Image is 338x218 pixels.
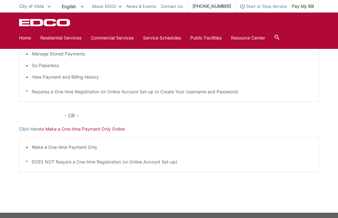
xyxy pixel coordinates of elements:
[231,34,265,41] a: Resource Center
[19,126,319,132] p: to Make a One-time Payment Only Online
[19,19,71,26] a: EDCD logo. Return to the homepage.
[57,1,89,12] span: English
[32,50,312,57] li: Manage Stored Payments
[40,34,81,41] a: Residential Services
[19,126,40,132] a: Click Here
[32,144,312,151] li: Make a One-time Payment Only
[32,62,312,69] li: Go Paperless
[19,3,44,9] span: City of Vista
[26,88,312,95] p: * Requires a One-time Registration (or Online Account Set-up to Create Your Username and Password)
[64,111,319,120] p: - OR -
[292,3,314,10] span: Pay My Bill
[161,3,183,10] a: Contact Us
[32,74,312,80] li: View Payment and Billing History
[19,34,31,41] a: Home
[91,34,134,41] a: Commercial Services
[126,3,156,10] a: News & Events
[92,3,122,10] a: About EDCO
[143,34,181,41] a: Service Schedules
[190,34,222,41] a: Public Facilities
[26,158,312,165] p: * DOES NOT Require a One-time Registration (or Online Account Set-up)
